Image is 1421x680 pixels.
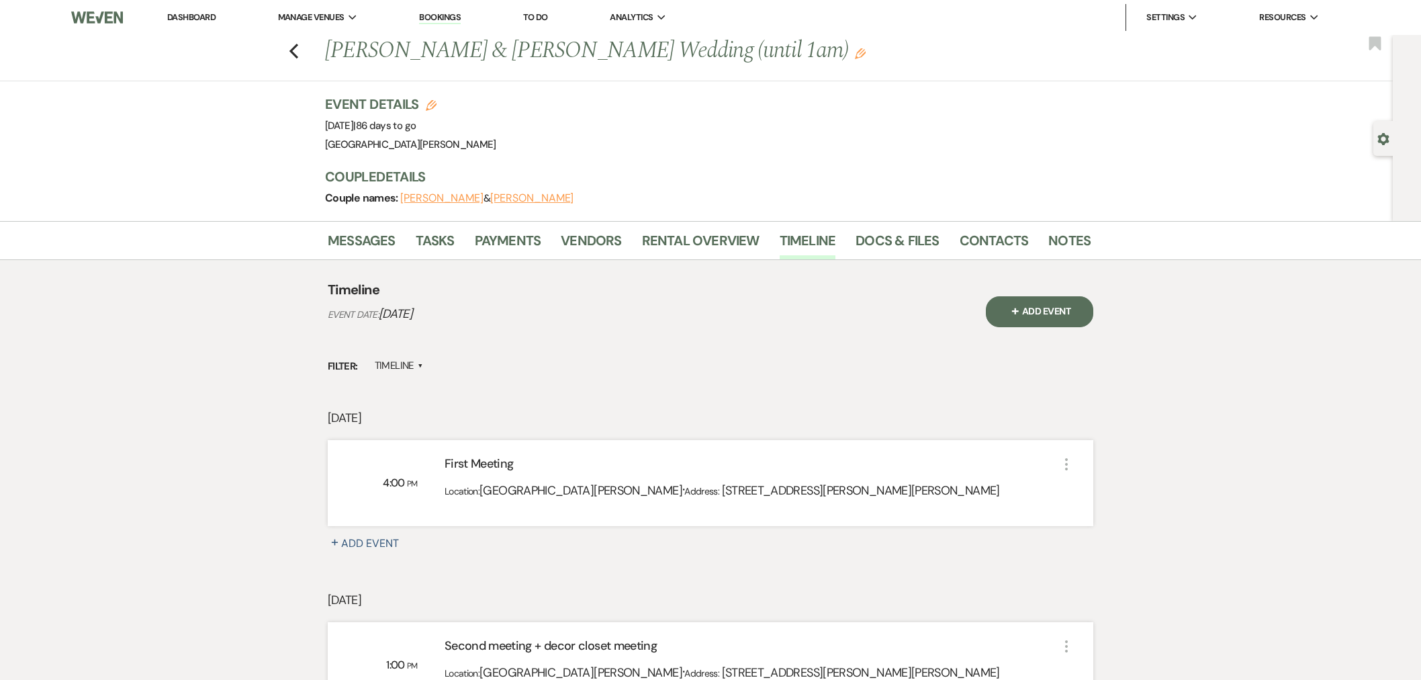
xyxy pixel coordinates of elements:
[445,455,1058,478] div: First Meeting
[325,191,400,205] span: Couple names:
[445,637,1058,661] div: Second meeting + decor closet meeting
[780,230,836,259] a: Timeline
[419,11,461,24] a: Bookings
[328,230,396,259] a: Messages
[1009,304,1022,317] span: Plus Sign
[328,532,341,545] span: Plus Sign
[642,230,760,259] a: Rental Overview
[328,591,1093,610] p: [DATE]
[986,296,1093,327] button: Plus SignAdd Event
[328,308,379,321] span: Event Date:
[328,409,1093,428] p: [DATE]
[328,359,358,374] span: Filter:
[386,658,407,672] span: 1:00
[855,47,866,59] button: Edit
[1259,11,1305,24] span: Resources
[722,482,1000,499] span: [STREET_ADDRESS][PERSON_NAME][PERSON_NAME]
[490,193,574,204] button: [PERSON_NAME]
[610,11,653,24] span: Analytics
[445,485,479,497] span: Location:
[325,35,927,67] h1: [PERSON_NAME] & [PERSON_NAME] Wedding (until 1am)
[407,478,418,489] span: PM
[418,361,423,372] span: ▲
[71,3,123,32] img: Weven Logo
[325,95,496,114] h3: Event Details
[475,230,541,259] a: Payments
[407,661,418,671] span: PM
[1146,11,1185,24] span: Settings
[353,119,416,132] span: |
[682,480,684,499] span: ·
[856,230,939,259] a: Docs & Files
[1048,230,1091,259] a: Notes
[375,357,424,375] label: Timeline
[356,119,416,132] span: 86 days to go
[328,536,415,552] button: Plus SignAdd Event
[445,667,479,679] span: Location:
[960,230,1029,259] a: Contacts
[523,11,548,23] a: To Do
[400,193,484,204] button: [PERSON_NAME]
[1377,132,1389,144] button: Open lead details
[167,11,216,23] a: Dashboard
[383,476,407,490] span: 4:00
[278,11,345,24] span: Manage Venues
[684,485,721,497] span: Address:
[561,230,621,259] a: Vendors
[379,306,412,322] span: [DATE]
[325,119,416,132] span: [DATE]
[416,230,455,259] a: Tasks
[325,138,496,151] span: [GEOGRAPHIC_DATA][PERSON_NAME]
[328,280,379,299] h4: Timeline
[479,482,682,499] span: [GEOGRAPHIC_DATA][PERSON_NAME]
[400,192,574,205] span: &
[325,167,1077,186] h3: Couple Details
[684,667,721,679] span: Address:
